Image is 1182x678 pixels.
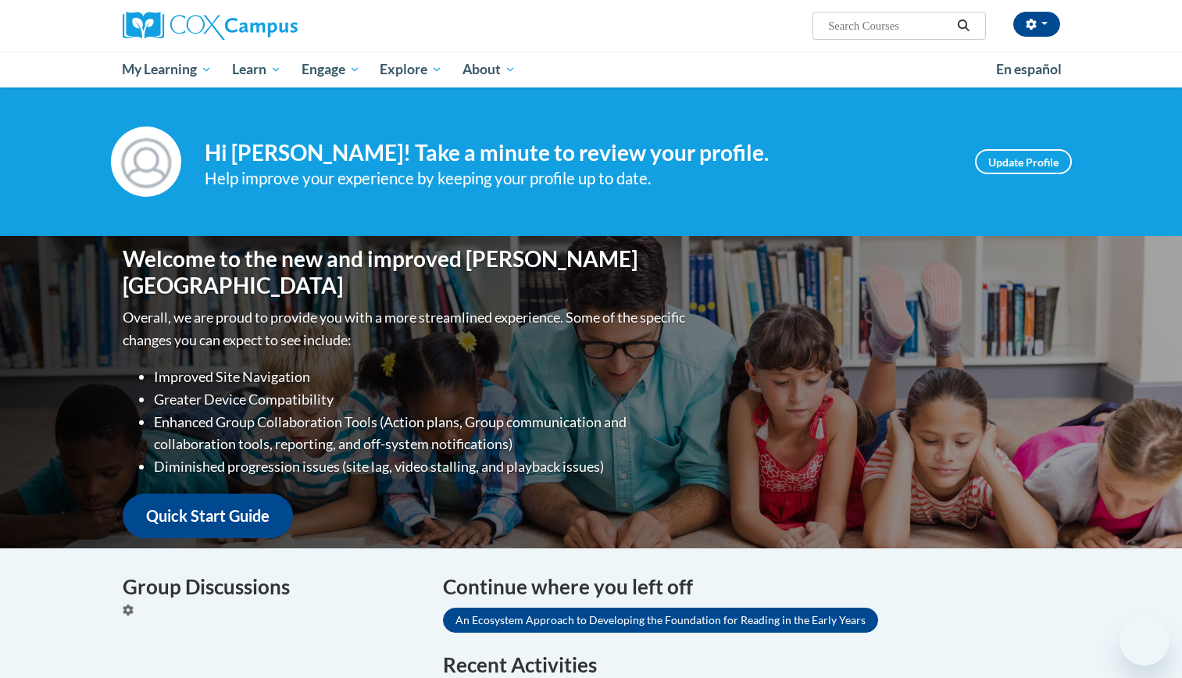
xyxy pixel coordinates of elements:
[302,60,360,79] span: Engage
[154,411,689,456] li: Enhanced Group Collaboration Tools (Action plans, Group communication and collaboration tools, re...
[123,494,293,538] a: Quick Start Guide
[123,12,420,40] a: Cox Campus
[123,572,420,602] h4: Group Discussions
[827,16,952,35] input: Search Courses
[986,53,1072,86] a: En español
[123,306,689,351] p: Overall, we are proud to provide you with a more streamlined experience. Some of the specific cha...
[99,52,1084,87] div: Main menu
[380,60,442,79] span: Explore
[370,52,452,87] a: Explore
[996,61,1062,77] span: En español
[452,52,526,87] a: About
[1120,616,1170,666] iframe: Button to launch messaging window
[952,16,975,35] button: Search
[154,388,689,411] li: Greater Device Compatibility
[975,149,1072,174] a: Update Profile
[112,52,223,87] a: My Learning
[1013,12,1060,37] button: Account Settings
[462,60,516,79] span: About
[122,60,212,79] span: My Learning
[205,166,952,191] div: Help improve your experience by keeping your profile up to date.
[222,52,291,87] a: Learn
[154,455,689,478] li: Diminished progression issues (site lag, video stalling, and playback issues)
[123,246,689,298] h1: Welcome to the new and improved [PERSON_NAME][GEOGRAPHIC_DATA]
[291,52,370,87] a: Engage
[443,608,878,633] a: An Ecosystem Approach to Developing the Foundation for Reading in the Early Years
[111,127,181,197] img: Profile Image
[205,140,952,166] h4: Hi [PERSON_NAME]! Take a minute to review your profile.
[443,572,1060,602] h4: Continue where you left off
[123,12,298,40] img: Cox Campus
[154,366,689,388] li: Improved Site Navigation
[232,60,281,79] span: Learn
